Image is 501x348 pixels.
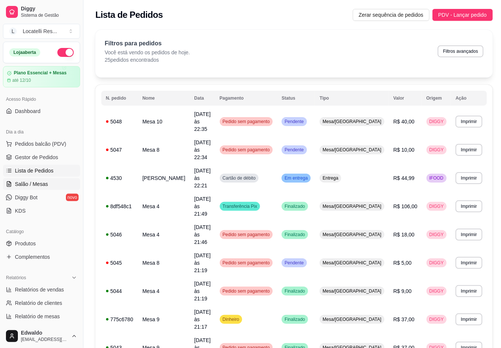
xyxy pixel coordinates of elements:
[283,119,305,125] span: Pendente
[105,39,190,48] p: Filtros para pedidos
[15,140,66,148] span: Pedidos balcão (PDV)
[9,28,17,35] span: L
[221,288,272,294] span: Pedido sem pagamento
[393,260,412,266] span: R$ 5,00
[277,91,315,106] th: Status
[6,275,26,281] span: Relatórios
[221,260,272,266] span: Pedido sem pagamento
[106,287,133,295] div: 5044
[15,286,64,293] span: Relatórios de vendas
[3,226,80,238] div: Catálogo
[15,253,50,261] span: Complementos
[105,56,190,64] p: 25 pedidos encontrados
[393,119,415,125] span: R$ 40,00
[3,105,80,117] a: Dashboard
[393,288,412,294] span: R$ 9,00
[321,203,383,209] span: Mesa/[GEOGRAPHIC_DATA]
[3,138,80,150] button: Pedidos balcão (PDV)
[21,12,77,18] span: Sistema de Gestão
[190,91,215,106] th: Data
[428,203,445,209] span: DIGGY
[3,324,80,336] a: Relatório de fidelidadenovo
[194,196,210,217] span: [DATE] às 21:49
[321,175,340,181] span: Entrega
[106,231,133,238] div: 5046
[138,136,190,164] td: Mesa 8
[9,48,40,57] div: Loja aberta
[321,232,383,238] span: Mesa/[GEOGRAPHIC_DATA]
[221,203,259,209] span: Transferência Pix
[15,194,38,201] span: Diggy Bot
[14,70,67,76] article: Plano Essencial + Mesas
[3,284,80,296] a: Relatórios de vendas
[3,151,80,163] a: Gestor de Pedidos
[283,203,307,209] span: Finalizado
[3,165,80,177] a: Lista de Pedidos
[3,327,80,345] button: Edwaldo[EMAIL_ADDRESS][DOMAIN_NAME]
[432,9,493,21] button: PDV - Lançar pedido
[221,175,257,181] span: Cartão de débito
[283,288,307,294] span: Finalizado
[283,232,307,238] span: Finalizado
[106,174,133,182] div: 4530
[194,309,210,330] span: [DATE] às 21:17
[15,299,62,307] span: Relatório de clientes
[456,313,482,325] button: Imprimir
[451,91,486,106] th: Ação
[456,172,482,184] button: Imprimir
[194,252,210,273] span: [DATE] às 21:19
[422,91,451,106] th: Origem
[221,232,272,238] span: Pedido sem pagamento
[393,316,415,322] span: R$ 37,00
[393,147,415,153] span: R$ 10,00
[12,77,31,83] article: até 12/10
[3,126,80,138] div: Dia a dia
[3,93,80,105] div: Acesso Rápido
[21,6,77,12] span: Diggy
[15,207,26,215] span: KDS
[428,119,445,125] span: DIGGY
[106,146,133,154] div: 5047
[3,66,80,87] a: Plano Essencial + Mesasaté 12/10
[138,220,190,249] td: Mesa 4
[283,260,305,266] span: Pendente
[3,310,80,322] a: Relatório de mesas
[194,224,210,245] span: [DATE] às 21:46
[321,288,383,294] span: Mesa/[GEOGRAPHIC_DATA]
[3,24,80,39] button: Select a team
[456,200,482,212] button: Imprimir
[106,259,133,267] div: 5045
[106,203,133,210] div: 8df548c1
[138,277,190,305] td: Mesa 4
[321,147,383,153] span: Mesa/[GEOGRAPHIC_DATA]
[456,144,482,156] button: Imprimir
[428,175,445,181] span: IFOOD
[456,229,482,241] button: Imprimir
[15,167,54,174] span: Lista de Pedidos
[438,11,487,19] span: PDV - Lançar pedido
[101,91,138,106] th: N. pedido
[283,316,307,322] span: Finalizado
[359,11,424,19] span: Zerar sequência de pedidos
[15,240,36,247] span: Produtos
[21,336,68,342] span: [EMAIL_ADDRESS][DOMAIN_NAME]
[389,91,422,106] th: Valor
[215,91,278,106] th: Pagamento
[428,260,445,266] span: DIGGY
[194,139,210,160] span: [DATE] às 22:34
[3,178,80,190] a: Salão / Mesas
[194,281,210,302] span: [DATE] às 21:19
[138,192,190,220] td: Mesa 4
[57,48,74,57] button: Alterar Status
[3,3,80,21] a: DiggySistema de Gestão
[138,107,190,136] td: Mesa 10
[321,316,383,322] span: Mesa/[GEOGRAPHIC_DATA]
[3,205,80,217] a: KDS
[456,116,482,128] button: Imprimir
[428,316,445,322] span: DIGGY
[221,316,241,322] span: Dinheiro
[393,175,415,181] span: R$ 44,99
[221,119,272,125] span: Pedido sem pagamento
[456,257,482,269] button: Imprimir
[23,28,57,35] div: Locatelli Res ...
